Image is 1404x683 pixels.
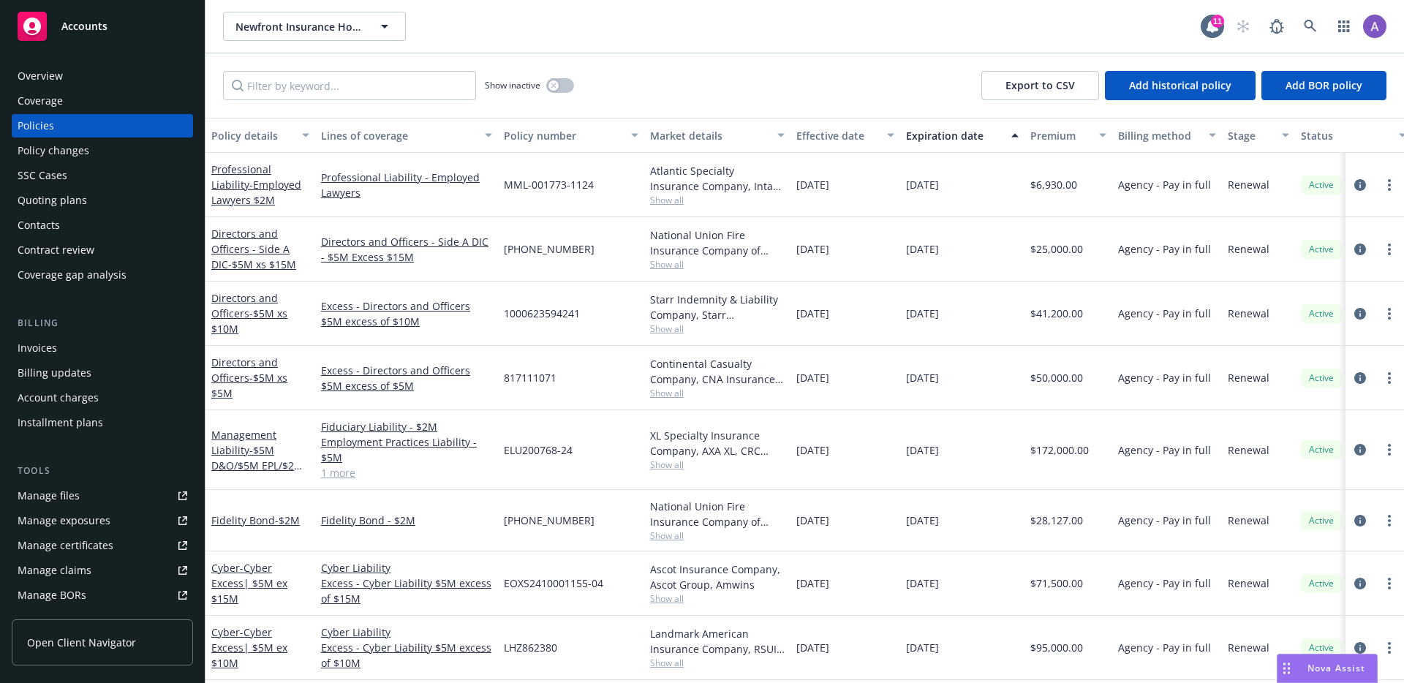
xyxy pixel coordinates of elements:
[18,484,80,507] div: Manage files
[1228,576,1269,591] span: Renewal
[12,214,193,237] a: Contacts
[650,292,785,322] div: Starr Indemnity & Liability Company, Starr Companies, CRC Group
[211,371,287,400] span: - $5M xs $5M
[223,12,406,41] button: Newfront Insurance Holdings, Inc.
[796,306,829,321] span: [DATE]
[1118,241,1211,257] span: Agency - Pay in full
[1351,441,1369,459] a: circleInformation
[321,128,476,143] div: Lines of coverage
[18,214,60,237] div: Contacts
[1228,442,1269,458] span: Renewal
[1307,307,1336,320] span: Active
[18,584,86,607] div: Manage BORs
[1307,178,1336,192] span: Active
[18,238,94,262] div: Contract review
[650,194,785,206] span: Show all
[211,443,303,488] span: - $5M D&O/$5M EPL/$2M FID
[1228,241,1269,257] span: Renewal
[211,625,287,670] span: - Cyber Excess| $5M ex $10M
[61,20,107,32] span: Accounts
[211,162,301,207] a: Professional Liability
[211,227,296,271] a: Directors and Officers - Side A DIC
[644,118,790,153] button: Market details
[1228,128,1273,143] div: Stage
[12,238,193,262] a: Contract review
[1381,639,1398,657] a: more
[12,263,193,287] a: Coverage gap analysis
[650,592,785,605] span: Show all
[275,513,300,527] span: - $2M
[12,361,193,385] a: Billing updates
[1351,241,1369,258] a: circleInformation
[981,71,1099,100] button: Export to CSV
[1307,577,1336,590] span: Active
[18,534,113,557] div: Manage certificates
[1381,512,1398,529] a: more
[1262,12,1291,41] a: Report a Bug
[650,258,785,271] span: Show all
[504,306,580,321] span: 1000623594241
[796,128,878,143] div: Effective date
[1118,442,1211,458] span: Agency - Pay in full
[12,114,193,137] a: Policies
[12,89,193,113] a: Coverage
[1307,662,1365,674] span: Nova Assist
[650,227,785,258] div: National Union Fire Insurance Company of [GEOGRAPHIC_DATA], [GEOGRAPHIC_DATA], AIG, CRC Group
[18,559,91,582] div: Manage claims
[650,428,785,459] div: XL Specialty Insurance Company, AXA XL, CRC Group
[796,241,829,257] span: [DATE]
[504,442,573,458] span: ELU200768-24
[321,465,492,480] a: 1 more
[223,71,476,100] input: Filter by keyword...
[321,576,492,606] a: Excess - Cyber Liability $5M excess of $15M
[18,336,57,360] div: Invoices
[906,576,939,591] span: [DATE]
[504,640,557,655] span: LHZ862380
[211,128,293,143] div: Policy details
[315,118,498,153] button: Lines of coverage
[1118,128,1200,143] div: Billing method
[1222,118,1295,153] button: Stage
[906,370,939,385] span: [DATE]
[12,484,193,507] a: Manage files
[1211,15,1224,28] div: 11
[1363,15,1386,38] img: photo
[18,509,110,532] div: Manage exposures
[1030,513,1083,528] span: $28,127.00
[1228,306,1269,321] span: Renewal
[1351,512,1369,529] a: circleInformation
[211,428,303,488] a: Management Liability
[12,509,193,532] a: Manage exposures
[796,576,829,591] span: [DATE]
[796,442,829,458] span: [DATE]
[1030,241,1083,257] span: $25,000.00
[321,640,492,671] a: Excess - Cyber Liability $5M excess of $10M
[321,298,492,329] a: Excess - Directors and Officers $5M excess of $10M
[12,386,193,410] a: Account charges
[321,434,492,465] a: Employment Practices Liability - $5M
[1024,118,1112,153] button: Premium
[1381,176,1398,194] a: more
[211,513,300,527] a: Fidelity Bond
[12,411,193,434] a: Installment plans
[650,356,785,387] div: Continental Casualty Company, CNA Insurance, CRC Group
[27,635,136,650] span: Open Client Navigator
[1261,71,1386,100] button: Add BOR policy
[12,316,193,331] div: Billing
[12,336,193,360] a: Invoices
[12,189,193,212] a: Quoting plans
[205,118,315,153] button: Policy details
[1381,441,1398,459] a: more
[1030,576,1083,591] span: $71,500.00
[1296,12,1325,41] a: Search
[1030,442,1089,458] span: $172,000.00
[1030,370,1083,385] span: $50,000.00
[1307,243,1336,256] span: Active
[12,64,193,88] a: Overview
[211,306,287,336] span: - $5M xs $10M
[1112,118,1222,153] button: Billing method
[796,177,829,192] span: [DATE]
[1005,78,1075,92] span: Export to CSV
[1277,654,1296,682] div: Drag to move
[211,561,287,605] span: - Cyber Excess| $5M ex $15M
